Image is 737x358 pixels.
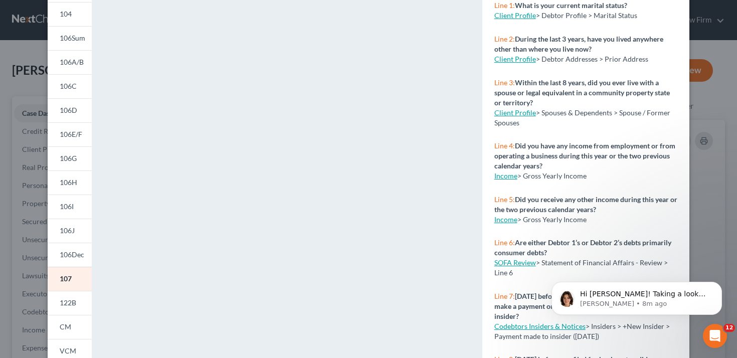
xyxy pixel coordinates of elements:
span: Line 1: [494,1,515,10]
span: 12 [723,324,735,332]
span: 106J [60,226,75,235]
span: > Statement of Financial Affairs - Review > Line 6 [494,258,668,277]
a: Codebtors Insiders & Notices [494,322,586,330]
span: > Gross Yearly Income [517,215,587,224]
strong: What is your current marital status? [515,1,627,10]
a: Client Profile [494,11,536,20]
span: 106E/F [60,130,82,138]
strong: During the last 3 years, have you lived anywhere other than where you live now? [494,35,663,53]
span: > Gross Yearly Income [517,171,587,180]
span: Line 3: [494,78,515,87]
strong: [DATE] before you filed for bankruptcy, did you make a payment on a debt you owed anyone who was ... [494,292,668,320]
strong: Within the last 8 years, did you ever live with a spouse or legal equivalent in a community prope... [494,78,670,107]
a: 122B [48,291,92,315]
span: CM [60,322,71,331]
a: 106G [48,146,92,170]
span: Line 5: [494,195,515,204]
a: SOFA Review [494,258,536,267]
a: 106C [48,74,92,98]
a: 106E/F [48,122,92,146]
a: 107 [48,267,92,291]
span: 106H [60,178,77,187]
span: 106Dec [60,250,84,259]
a: Income [494,171,517,180]
a: Client Profile [494,55,536,63]
span: > Insiders > +New Insider > Payment made to insider ([DATE]) [494,322,670,340]
iframe: Intercom live chat [703,324,727,348]
span: 104 [60,10,72,18]
strong: Are either Debtor 1’s or Debtor 2’s debts primarily consumer debts? [494,238,671,257]
span: Line 2: [494,35,515,43]
a: 106A/B [48,50,92,74]
span: > Debtor Addresses > Prior Address [536,55,648,63]
a: 106Dec [48,243,92,267]
a: 106J [48,219,92,243]
span: Line 7: [494,292,515,300]
a: 104 [48,2,92,26]
span: 106A/B [60,58,84,66]
span: 107 [60,274,72,283]
a: 106Sum [48,26,92,50]
a: 106H [48,170,92,195]
span: Line 4: [494,141,515,150]
span: 122B [60,298,76,307]
strong: Did you have any income from employment or from operating a business during this year or the two ... [494,141,675,170]
a: Income [494,215,517,224]
span: 106G [60,154,77,162]
span: > Debtor Profile > Marital Status [536,11,637,20]
span: 106C [60,82,77,90]
span: 106D [60,106,77,114]
iframe: Intercom notifications message [536,261,737,331]
strong: Did you receive any other income during this year or the two previous calendar years? [494,195,677,214]
span: VCM [60,346,76,355]
span: > Spouses & Dependents > Spouse / Former Spouses [494,108,670,127]
a: CM [48,315,92,339]
a: 106D [48,98,92,122]
span: Line 6: [494,238,515,247]
a: Client Profile [494,108,536,117]
span: 106I [60,202,74,211]
span: 106Sum [60,34,85,42]
a: 106I [48,195,92,219]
